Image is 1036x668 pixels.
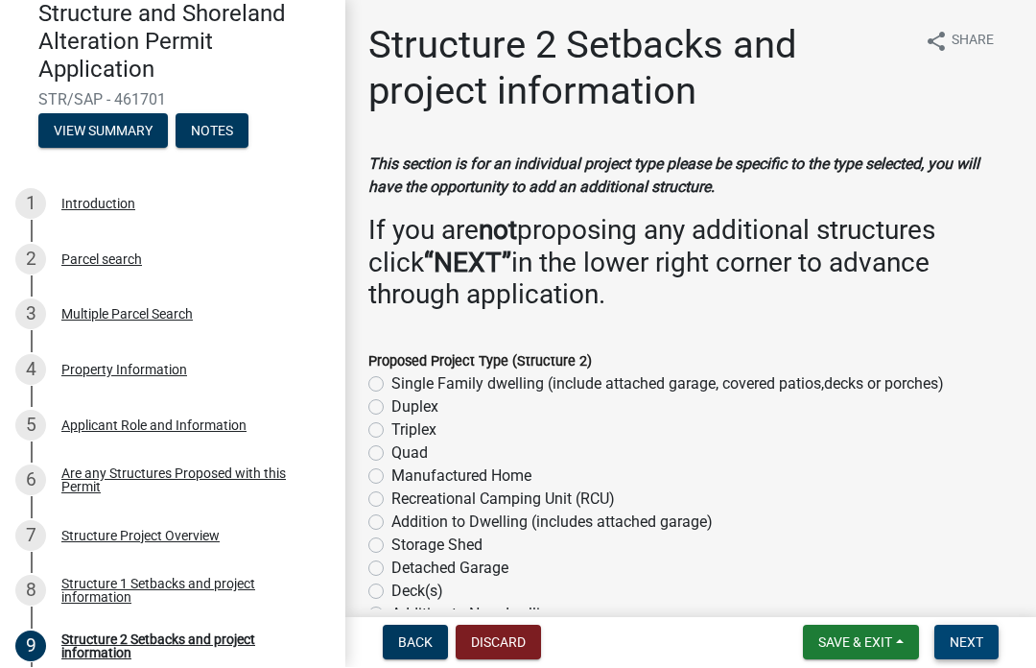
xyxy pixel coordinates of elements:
label: Triplex [391,419,436,442]
div: 1 [15,189,46,220]
div: Parcel search [61,253,142,267]
label: Single Family dwelling (include attached garage, covered patios,decks or porches) [391,373,944,396]
div: Structure 2 Setbacks and project information [61,633,315,660]
button: Back [383,626,448,660]
div: 2 [15,245,46,275]
label: Duplex [391,396,438,419]
span: Save & Exit [818,635,892,651]
i: share [925,31,948,54]
span: Next [950,635,983,651]
strong: not [479,215,517,247]
div: Multiple Parcel Search [61,308,193,322]
label: Recreational Camping Unit (RCU) [391,489,615,512]
div: 4 [15,355,46,386]
label: Storage Shed [391,535,483,558]
label: Manufactured Home [391,465,531,489]
button: shareShare [909,23,1009,60]
label: Proposed Project Type (Structure 2) [368,356,592,370]
div: Structure Project Overview [61,530,220,543]
h1: Structure 2 Setbacks and project information [368,23,909,115]
label: Deck(s) [391,581,443,604]
h4: Structure and Shoreland Alteration Permit Application [38,1,330,83]
strong: “NEXT” [424,248,511,279]
button: Save & Exit [803,626,919,660]
button: Discard [456,626,541,660]
button: View Summary [38,114,168,149]
div: Structure 1 Setbacks and project information [61,578,315,605]
div: 8 [15,576,46,607]
wm-modal-confirm: Notes [176,126,248,141]
label: Addition to Non-dwelling [391,604,557,627]
span: STR/SAP - 461701 [38,91,307,109]
label: Detached Garage [391,558,508,581]
div: Property Information [61,364,187,377]
div: 5 [15,411,46,441]
h3: If you are proposing any additional structures click in the lower right corner to advance through... [368,215,1013,312]
div: 7 [15,521,46,552]
span: Share [952,31,994,54]
span: Back [398,635,433,651]
button: Next [934,626,999,660]
div: Are any Structures Proposed with this Permit [61,467,315,494]
div: Introduction [61,198,135,211]
label: Addition to Dwelling (includes attached garage) [391,512,713,535]
wm-modal-confirm: Summary [38,126,168,141]
label: Quad [391,442,428,465]
div: 3 [15,299,46,330]
div: 6 [15,465,46,496]
div: Applicant Role and Information [61,419,247,433]
strong: This section is for an individual project type please be specific to the type selected, you will ... [368,155,979,197]
button: Notes [176,114,248,149]
div: 9 [15,632,46,662]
